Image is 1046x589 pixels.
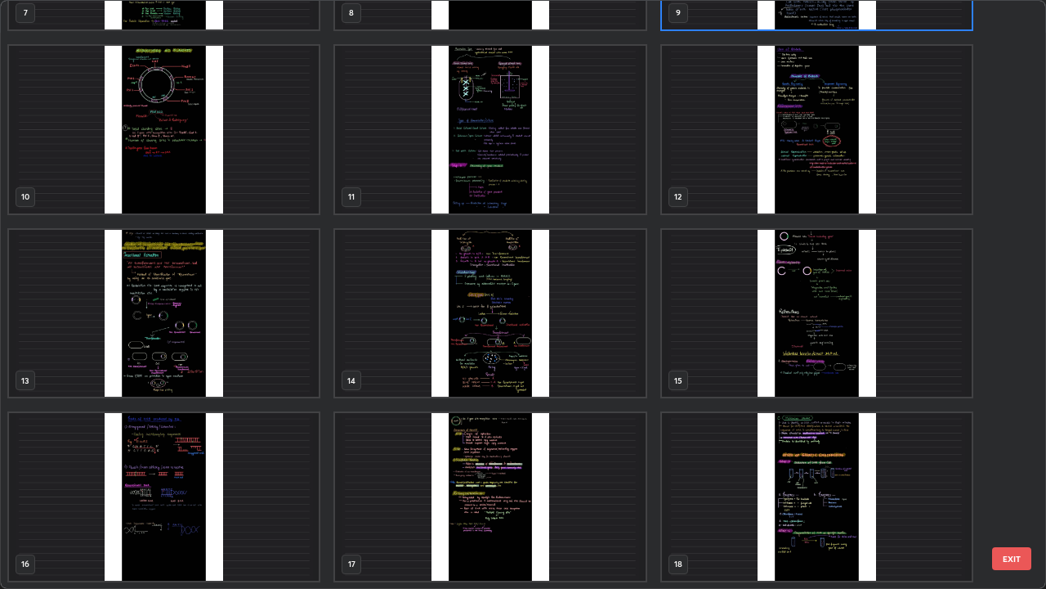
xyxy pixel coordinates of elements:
[1,1,1017,588] div: grid
[662,230,972,398] img: 1759656600T904W1.pdf
[662,46,972,214] img: 1759656600T904W1.pdf
[335,413,645,581] img: 1759656600T904W1.pdf
[9,46,319,214] img: 1759656600T904W1.pdf
[992,547,1031,570] button: EXIT
[335,230,645,398] img: 1759656600T904W1.pdf
[9,413,319,581] img: 1759656600T904W1.pdf
[9,230,319,398] img: 1759656600T904W1.pdf
[662,413,972,581] img: 1759656600T904W1.pdf
[335,46,645,214] img: 1759656600T904W1.pdf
